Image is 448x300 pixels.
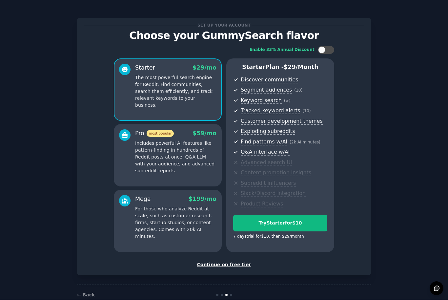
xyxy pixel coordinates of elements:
div: Enable 33% Annual Discount [250,47,315,53]
div: Mega [135,195,151,204]
span: Advanced search UI [241,160,292,166]
p: Choose your GummySearch flavor [84,30,364,42]
span: Slack/Discord integration [241,190,306,197]
div: 7 days trial for $10 , then $ 29 /month [233,234,304,240]
span: Tracked keyword alerts [241,108,300,115]
div: Continue on free tier [84,262,364,268]
span: ( 10 ) [294,88,302,93]
div: Starter [135,64,155,72]
span: $ 29 /month [284,64,318,71]
span: ( ∞ ) [284,99,291,103]
p: For those who analyze Reddit at scale, such as customer research firms, startup studios, or conte... [135,206,216,240]
div: Try Starter for $10 [234,220,327,227]
span: Customer development themes [241,118,323,125]
span: Set up your account [196,22,252,29]
span: Discover communities [241,77,298,84]
span: $ 199 /mo [189,196,216,203]
p: Includes powerful AI features like pattern-finding in hundreds of Reddit posts at once, Q&A LLM w... [135,140,216,175]
p: Starter Plan - [233,63,327,72]
span: ( 10 ) [302,109,311,114]
p: The most powerful search engine for Reddit. Find communities, search them efficiently, and track ... [135,75,216,109]
span: $ 59 /mo [193,130,216,137]
span: most popular [147,130,174,137]
span: ( 2k AI minutes ) [290,140,320,145]
button: TryStarterfor$10 [233,215,327,232]
span: Keyword search [241,97,282,104]
span: Subreddit influencers [241,180,296,187]
span: Segment audiences [241,87,292,94]
div: Pro [135,130,174,138]
span: Exploding subreddits [241,128,295,135]
span: Q&A interface w/AI [241,149,290,156]
span: Content promotion insights [241,170,311,177]
span: $ 29 /mo [193,65,216,71]
a: ← Back [77,292,95,298]
span: Find patterns w/AI [241,139,287,146]
span: Product Reviews [241,201,283,208]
